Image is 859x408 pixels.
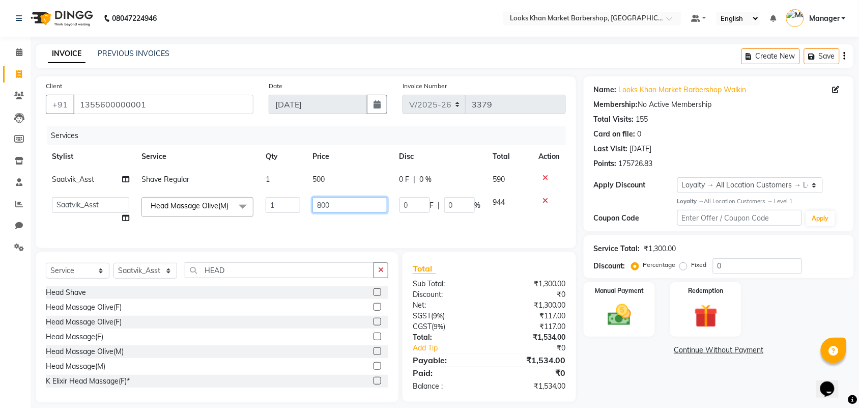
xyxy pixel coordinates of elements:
[46,81,62,91] label: Client
[489,381,574,392] div: ₹1,534.00
[594,144,628,154] div: Last Visit:
[594,99,638,110] div: Membership:
[594,85,617,95] div: Name:
[26,4,96,33] img: logo
[413,322,432,331] span: CGST
[489,332,574,343] div: ₹1,534.00
[489,300,574,311] div: ₹1,300.00
[405,343,503,353] a: Add Tip
[600,302,639,329] img: _cash.svg
[677,210,802,226] input: Enter Offer / Coupon Code
[677,198,704,205] strong: Loyalty →
[405,381,490,392] div: Balance :
[405,279,490,289] div: Sub Total:
[46,361,105,372] div: Head Massage(M)
[185,262,374,278] input: Search or Scan
[306,145,393,168] th: Price
[594,243,640,254] div: Service Total:
[475,200,481,211] span: %
[806,211,835,226] button: Apply
[48,45,85,63] a: INVOICE
[405,354,490,366] div: Payable:
[405,300,490,311] div: Net:
[489,354,574,366] div: ₹1,534.00
[73,95,253,114] input: Search by Name/Mobile/Email/Code
[434,322,443,331] span: 9%
[594,158,617,169] div: Points:
[46,332,103,342] div: Head Massage(F)
[594,99,844,110] div: No Active Membership
[393,145,487,168] th: Disc
[405,367,490,379] div: Paid:
[489,321,574,332] div: ₹117.00
[816,367,849,398] iframe: chat widget
[532,145,566,168] th: Action
[46,317,122,328] div: Head Massage Olive(F)
[420,174,432,185] span: 0 %
[493,198,505,207] span: 944
[405,321,490,332] div: ( )
[489,311,574,321] div: ₹117.00
[594,261,625,271] div: Discount:
[405,289,490,300] div: Discount:
[413,263,436,274] span: Total
[638,129,642,140] div: 0
[644,243,676,254] div: ₹1,300.00
[636,114,648,125] div: 155
[405,332,490,343] div: Total:
[741,48,800,64] button: Create New
[594,180,677,191] div: Apply Discount
[141,175,189,184] span: Shave Regular
[489,279,574,289] div: ₹1,300.00
[52,175,94,184] span: Saatvik_Asst
[692,260,707,269] label: Fixed
[98,49,169,58] a: PREVIOUS INVOICES
[46,346,124,357] div: Head Massage Olive(M)
[403,81,447,91] label: Invoice Number
[433,312,443,320] span: 9%
[489,367,574,379] div: ₹0
[413,311,431,320] span: SGST
[594,129,636,140] div: Card on file:
[269,81,282,91] label: Date
[430,200,434,211] span: F
[266,175,270,184] span: 1
[312,175,325,184] span: 500
[46,376,130,387] div: K Elixir Head Massage(F)*
[595,286,644,295] label: Manual Payment
[786,9,804,27] img: Manager
[151,201,228,210] span: Head Massage Olive(M)
[46,302,122,313] div: Head Massage Olive(F)
[489,289,574,300] div: ₹0
[399,174,410,185] span: 0 F
[438,200,440,211] span: |
[677,197,844,206] div: All Location Customers → Level 1
[689,286,724,295] label: Redemption
[228,201,233,210] a: x
[405,311,490,321] div: ( )
[687,302,725,331] img: _gift.svg
[47,126,574,145] div: Services
[586,345,852,356] a: Continue Without Payment
[493,175,505,184] span: 590
[46,287,86,298] div: Head Shave
[594,114,634,125] div: Total Visits:
[643,260,676,269] label: Percentage
[260,145,306,168] th: Qty
[804,48,840,64] button: Save
[619,158,653,169] div: 175726.83
[487,145,532,168] th: Total
[112,4,157,33] b: 08047224946
[503,343,574,353] div: ₹0
[594,213,677,224] div: Coupon Code
[619,85,747,95] a: Looks Khan Market Barbershop Walkin
[630,144,652,154] div: [DATE]
[46,145,135,168] th: Stylist
[809,13,840,24] span: Manager
[414,174,416,185] span: |
[46,95,74,114] button: +91
[135,145,260,168] th: Service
